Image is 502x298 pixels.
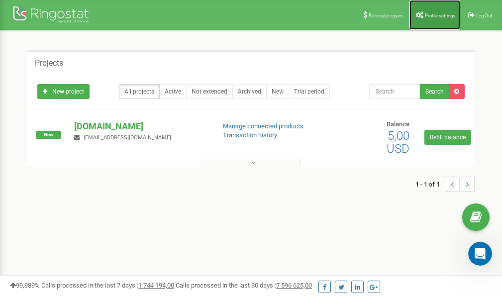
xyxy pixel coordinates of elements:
[223,122,303,130] a: Manage connected products
[176,282,312,289] span: Calls processed in the last 30 days :
[10,282,40,289] span: 99,989%
[415,167,475,201] nav: ...
[369,84,420,99] input: Search
[476,13,492,18] span: Log Out
[223,131,277,139] a: Transaction history
[289,84,330,99] a: Trial period
[84,134,171,141] span: [EMAIL_ADDRESS][DOMAIN_NAME]
[36,131,61,139] span: New
[266,84,289,99] a: New
[41,282,174,289] span: Calls processed in the last 7 days :
[119,84,160,99] a: All projects
[424,130,471,145] a: Refill balance
[159,84,187,99] a: Active
[387,120,409,128] span: Balance
[387,129,409,156] span: 5,00 USD
[420,84,449,99] button: Search
[415,177,445,192] span: 1 - 1 of 1
[138,282,174,289] u: 1 744 194,00
[35,59,63,68] h5: Projects
[232,84,267,99] a: Archived
[425,13,455,18] span: Profile settings
[74,120,206,133] p: [DOMAIN_NAME]
[468,242,492,266] iframe: Intercom live chat
[276,282,312,289] u: 7 596 625,00
[186,84,233,99] a: Not extended
[37,84,90,99] a: New project
[369,13,403,18] span: Referral program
